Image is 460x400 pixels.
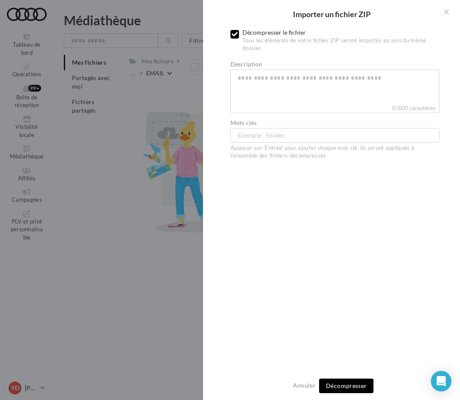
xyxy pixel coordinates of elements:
[319,379,373,393] button: Décompresser
[217,10,446,18] h2: Importer un fichier ZIP
[242,28,439,52] div: Décompresser le fichier
[326,382,367,389] span: Décompresser
[290,380,319,391] button: Annuler
[230,120,439,126] label: Mots-clés
[230,144,414,159] span: Appuyer sur 'Entrée' pour ajouter chaque mot-clé, ils seront appliqués à l'ensemble des fichiers ...
[242,37,439,52] div: Tous les éléments de votre fichier ZIP seront importés au sein du même dossier.
[230,104,439,113] label: 0/600 caractères
[230,61,439,67] label: Description
[431,371,451,391] div: Open Intercom Messenger
[238,131,284,140] span: Exemple : Soldes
